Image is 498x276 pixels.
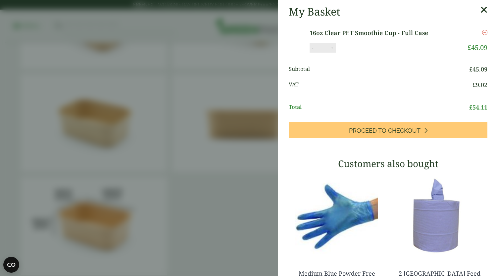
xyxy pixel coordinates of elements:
span: VAT [289,80,473,89]
span: £ [469,103,473,111]
bdi: 54.11 [469,103,487,111]
a: Remove this item [482,28,487,36]
img: 16oz Clear PET Smoothie Cup-Full Case of-0 [290,28,311,42]
span: £ [469,65,473,73]
span: Subtotal [289,65,469,74]
a: Proceed to Checkout [289,122,487,138]
span: Total [289,103,469,112]
a: 16oz Clear PET Smoothie Cup - Full Case [310,28,448,37]
img: 4130015J-Blue-Vinyl-Powder-Free-Gloves-Medium [289,174,385,257]
button: Open CMP widget [3,257,19,273]
span: Proceed to Checkout [349,127,421,134]
bdi: 45.09 [469,65,487,73]
button: - [310,45,315,51]
h2: My Basket [289,5,340,18]
span: £ [468,43,471,52]
img: 3630017-2-Ply-Blue-Centre-Feed-104m [391,174,487,257]
button: + [329,45,335,51]
bdi: 9.02 [473,81,487,89]
h3: Customers also bought [289,158,487,169]
span: £ [473,81,476,89]
bdi: 45.09 [468,43,487,52]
